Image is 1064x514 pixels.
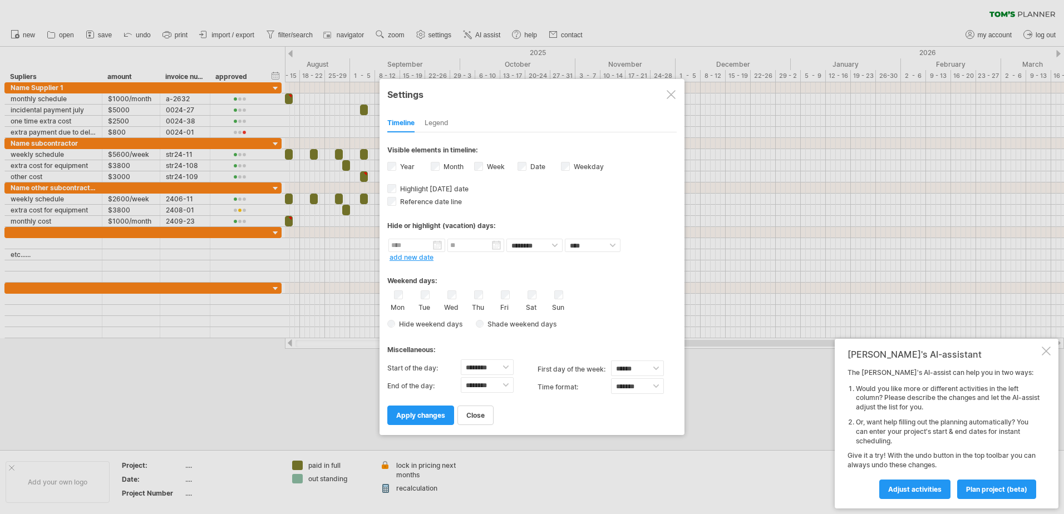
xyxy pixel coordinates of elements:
div: Weekend days: [387,266,677,288]
label: Sun [551,301,565,312]
label: Fri [497,301,511,312]
span: close [466,411,485,419]
div: Legend [425,115,449,132]
a: add new date [390,253,434,261]
span: plan project (beta) [966,485,1027,493]
span: apply changes [396,411,445,419]
li: Or, want help filling out the planning automatically? You can enter your project's start & end da... [856,418,1040,446]
label: Tue [417,301,431,312]
label: Weekday [572,162,604,171]
a: apply changes [387,406,454,425]
label: Thu [471,301,485,312]
div: Settings [387,84,677,104]
span: Hide weekend days [395,320,462,328]
li: Would you like more or different activities in the left column? Please describe the changes and l... [856,384,1040,412]
label: Time format: [538,378,611,396]
a: close [457,406,494,425]
label: Year [398,162,415,171]
div: Timeline [387,115,415,132]
span: Shade weekend days [484,320,556,328]
a: plan project (beta) [957,480,1036,499]
label: Sat [524,301,538,312]
label: Start of the day: [387,359,461,377]
div: Visible elements in timeline: [387,146,677,157]
span: Adjust activities [888,485,942,493]
div: Miscellaneous: [387,335,677,357]
label: End of the day: [387,377,461,395]
span: Highlight [DATE] date [398,185,469,193]
label: Mon [391,301,405,312]
label: Wed [444,301,458,312]
span: Reference date line [398,197,462,206]
label: Date [528,162,545,171]
div: The [PERSON_NAME]'s AI-assist can help you in two ways: Give it a try! With the undo button in th... [848,368,1040,498]
div: Hide or highlight (vacation) days: [387,221,677,230]
a: Adjust activities [879,480,950,499]
div: [PERSON_NAME]'s AI-assistant [848,349,1040,360]
label: first day of the week: [538,360,611,378]
label: Month [441,162,464,171]
label: Week [485,162,505,171]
